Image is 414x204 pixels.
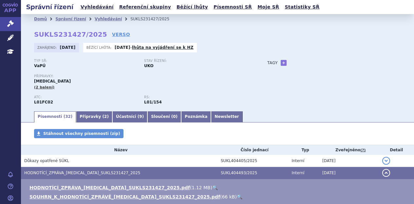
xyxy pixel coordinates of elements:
a: lhůta na vyjádření se k HZ [132,45,194,50]
li: SUKLS231427/2025 [130,14,178,24]
span: (2 balení) [34,85,55,89]
abbr: (?) [360,148,366,153]
a: SOUHRN_K_HODNOTÍCÍ_ZPRÁVĚ_[MEDICAL_DATA]_SUKLS231427_2025.pdf [29,194,220,199]
th: Zveřejněno [319,145,379,155]
p: Přípravky: [34,74,254,78]
strong: [DATE] [60,45,76,50]
a: Vyhledávání [79,3,116,11]
a: Poznámka [181,111,211,122]
a: Přípravky (2) [76,111,112,122]
th: Detail [379,145,414,155]
p: ATC: [34,95,138,99]
span: [MEDICAL_DATA] [34,79,71,83]
td: SUKL404493/2025 [217,167,288,179]
span: 0 [173,114,176,119]
strong: izatuximab [144,100,162,104]
a: Písemnosti SŘ [212,3,254,11]
span: Interní [292,171,304,175]
a: VERSO [112,31,130,38]
a: Písemnosti (32) [34,111,76,122]
a: Vyhledávání [95,17,122,21]
h3: Tagy [267,59,278,67]
span: HODNOTÍCÍ_ZPRÁVA_SARCLISA_SUKLS231427_2025 [24,171,141,175]
span: Důkazy opatřené SÚKL [24,158,69,163]
strong: IZATUXIMAB [34,100,53,104]
span: Stáhnout všechny písemnosti (zip) [43,131,120,136]
strong: [DATE] [115,45,130,50]
td: [DATE] [319,155,379,167]
a: Správní řízení [55,17,86,21]
a: HODNOTÍCÍ_ZPRÁVA_[MEDICAL_DATA]_SUKLS231427_2025.pdf [29,185,190,190]
h2: Správní řízení [21,2,79,11]
a: 🔍 [237,194,242,199]
a: Běžící lhůty [175,3,210,11]
li: ( ) [29,194,407,200]
p: Typ SŘ: [34,59,138,63]
span: 1.12 MB [192,185,210,190]
a: Sloučení (0) [147,111,181,122]
span: 32 [65,114,71,119]
span: Běžící lhůta: [86,45,113,50]
strong: UKO [144,64,154,68]
td: SUKL404405/2025 [217,155,288,167]
a: Moje SŘ [255,3,281,11]
p: RS: [144,95,248,99]
strong: SUKLS231427/2025 [34,30,107,38]
li: ( ) [29,184,407,191]
th: Číslo jednací [217,145,288,155]
p: Stav řízení: [144,59,248,63]
a: Domů [34,17,47,21]
a: + [281,60,287,66]
a: Stáhnout všechny písemnosti (zip) [34,129,123,138]
a: 🔍 [212,185,218,190]
td: [DATE] [319,167,379,179]
span: 9 [139,114,142,119]
a: Referenční skupiny [117,3,173,11]
p: - [115,45,194,50]
span: Interní [292,158,304,163]
strong: VaPÚ [34,64,46,68]
span: 2 [104,114,107,119]
a: Newsletter [211,111,242,122]
span: 66 kB [222,194,235,199]
a: Statistiky SŘ [283,3,321,11]
span: Zahájeno: [37,45,58,50]
a: Účastníci (9) [112,111,147,122]
th: Typ [288,145,319,155]
th: Název [21,145,217,155]
button: detail [382,169,390,177]
button: detail [382,157,390,165]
